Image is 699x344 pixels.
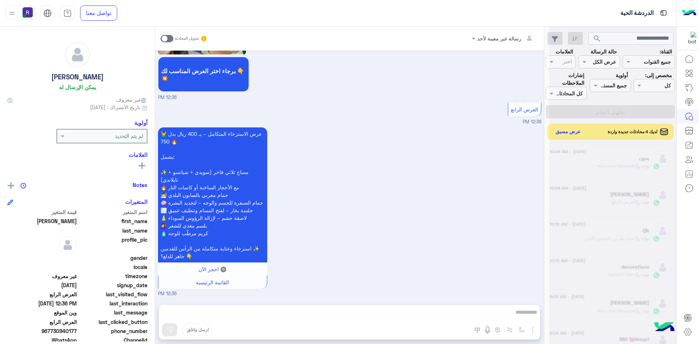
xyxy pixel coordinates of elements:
[198,266,226,272] span: 🔘 احجز الآن
[7,309,77,316] span: وين الموقع
[7,263,77,271] span: null
[7,281,77,289] span: 2025-08-24T09:10:37.861Z
[78,227,148,234] span: last_name
[175,36,199,41] small: تحويل المحادثة
[116,96,147,103] span: غير معروف
[511,106,538,112] span: العرض الرابع
[78,300,148,307] span: last_interaction
[683,32,696,45] img: 322853014244696
[80,5,117,21] a: تواصل معنا
[78,336,148,344] span: ChannelId
[78,281,148,289] span: signup_date
[133,182,147,188] h6: Notes
[7,254,77,262] span: null
[7,300,77,307] span: 2025-08-24T09:36:26.959Z
[7,290,77,298] span: العرض الرابع
[78,272,148,280] span: timezone
[78,290,148,298] span: last_visited_flow
[158,94,177,101] span: 12:36 PM
[7,151,147,158] h6: العلامات
[7,336,77,344] span: 2
[78,309,148,316] span: last_message
[7,9,16,18] img: profile
[7,272,77,280] span: غير معروف
[620,8,653,18] p: الدردشة الحية
[7,327,77,335] span: 967730940177
[78,254,148,262] span: gender
[59,84,96,90] h6: يمكن الإرسال له
[183,324,213,336] button: ارسل واغلق
[78,236,148,253] span: profile_pic
[659,8,668,17] img: tab
[23,7,33,17] img: userImage
[90,103,140,111] span: تاريخ الأشتراك : [DATE]
[161,67,246,81] span: برجاء اختر العرض المناسب لك 👇 💥
[78,318,148,326] span: last_clicked_button
[563,58,573,67] div: اختر
[652,315,677,340] img: hulul-logo.png
[7,318,77,326] span: العرض الرابع
[78,327,148,335] span: phone_number
[134,119,147,126] h6: أولوية
[60,5,75,21] a: tab
[78,208,148,216] span: اسم المتغير
[65,42,90,67] img: defaultAdmin.png
[546,71,584,87] label: إشارات الملاحظات
[546,105,675,118] button: تطبيق الفلاتر
[196,279,229,285] span: القائمة الرئيسية
[63,9,72,17] img: tab
[523,119,541,124] span: 12:36 PM
[158,290,177,297] span: 12:36 PM
[43,9,52,17] img: tab
[78,217,148,225] span: first_name
[125,198,147,205] h6: المتغيرات
[7,217,77,225] span: محمد
[78,263,148,271] span: locale
[59,236,77,254] img: defaultAdmin.png
[7,208,77,216] span: قيمة المتغير
[682,5,696,21] img: Logo
[606,108,619,120] div: loading...
[158,127,267,262] p: 24/8/2025, 12:36 PM
[8,182,14,189] img: add
[20,183,26,189] img: notes
[51,73,104,81] h5: [PERSON_NAME]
